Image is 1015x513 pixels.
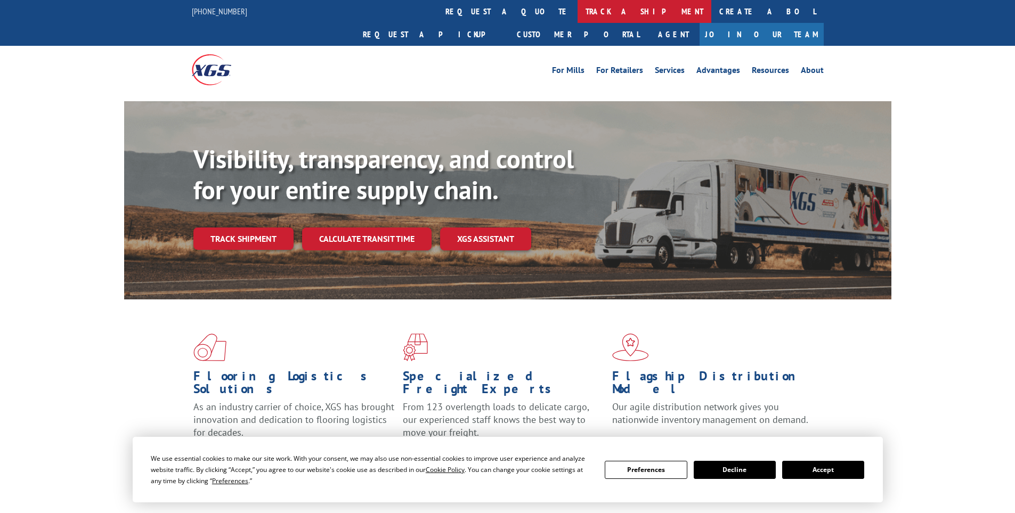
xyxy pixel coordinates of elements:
[212,476,248,485] span: Preferences
[192,6,247,17] a: [PHONE_NUMBER]
[426,465,465,474] span: Cookie Policy
[151,453,592,486] div: We use essential cookies to make our site work. With your consent, we may also use non-essential ...
[612,401,808,426] span: Our agile distribution network gives you nationwide inventory management on demand.
[612,436,745,448] a: Learn More >
[193,401,394,438] span: As an industry carrier of choice, XGS has brought innovation and dedication to flooring logistics...
[193,370,395,401] h1: Flooring Logistics Solutions
[700,23,824,46] a: Join Our Team
[801,66,824,78] a: About
[193,142,574,206] b: Visibility, transparency, and control for your entire supply chain.
[403,333,428,361] img: xgs-icon-focused-on-flooring-red
[193,333,226,361] img: xgs-icon-total-supply-chain-intelligence-red
[612,370,814,401] h1: Flagship Distribution Model
[647,23,700,46] a: Agent
[403,401,604,448] p: From 123 overlength loads to delicate cargo, our experienced staff knows the best way to move you...
[752,66,789,78] a: Resources
[440,227,531,250] a: XGS ASSISTANT
[782,461,864,479] button: Accept
[605,461,687,479] button: Preferences
[655,66,685,78] a: Services
[355,23,509,46] a: Request a pickup
[403,370,604,401] h1: Specialized Freight Experts
[302,227,432,250] a: Calculate transit time
[193,227,294,250] a: Track shipment
[696,66,740,78] a: Advantages
[552,66,584,78] a: For Mills
[133,437,883,502] div: Cookie Consent Prompt
[612,333,649,361] img: xgs-icon-flagship-distribution-model-red
[694,461,776,479] button: Decline
[596,66,643,78] a: For Retailers
[509,23,647,46] a: Customer Portal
